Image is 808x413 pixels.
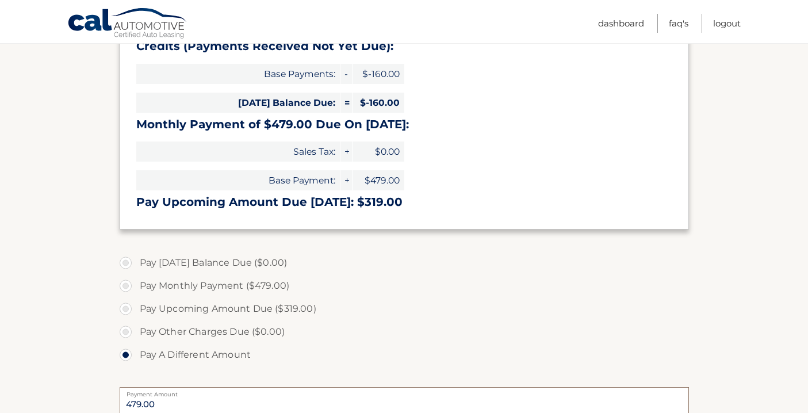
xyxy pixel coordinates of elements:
[353,142,404,162] span: $0.00
[340,142,352,162] span: +
[120,297,689,320] label: Pay Upcoming Amount Due ($319.00)
[136,93,340,113] span: [DATE] Balance Due:
[120,251,689,274] label: Pay [DATE] Balance Due ($0.00)
[353,64,404,84] span: $-160.00
[340,64,352,84] span: -
[353,93,404,113] span: $-160.00
[353,170,404,190] span: $479.00
[669,14,688,33] a: FAQ's
[120,274,689,297] label: Pay Monthly Payment ($479.00)
[136,64,340,84] span: Base Payments:
[136,39,672,53] h3: Credits (Payments Received Not Yet Due):
[120,343,689,366] label: Pay A Different Amount
[120,320,689,343] label: Pay Other Charges Due ($0.00)
[340,170,352,190] span: +
[598,14,644,33] a: Dashboard
[136,142,340,162] span: Sales Tax:
[136,195,672,209] h3: Pay Upcoming Amount Due [DATE]: $319.00
[120,387,689,396] label: Payment Amount
[340,93,352,113] span: =
[136,170,340,190] span: Base Payment:
[67,7,188,41] a: Cal Automotive
[713,14,741,33] a: Logout
[136,117,672,132] h3: Monthly Payment of $479.00 Due On [DATE]:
